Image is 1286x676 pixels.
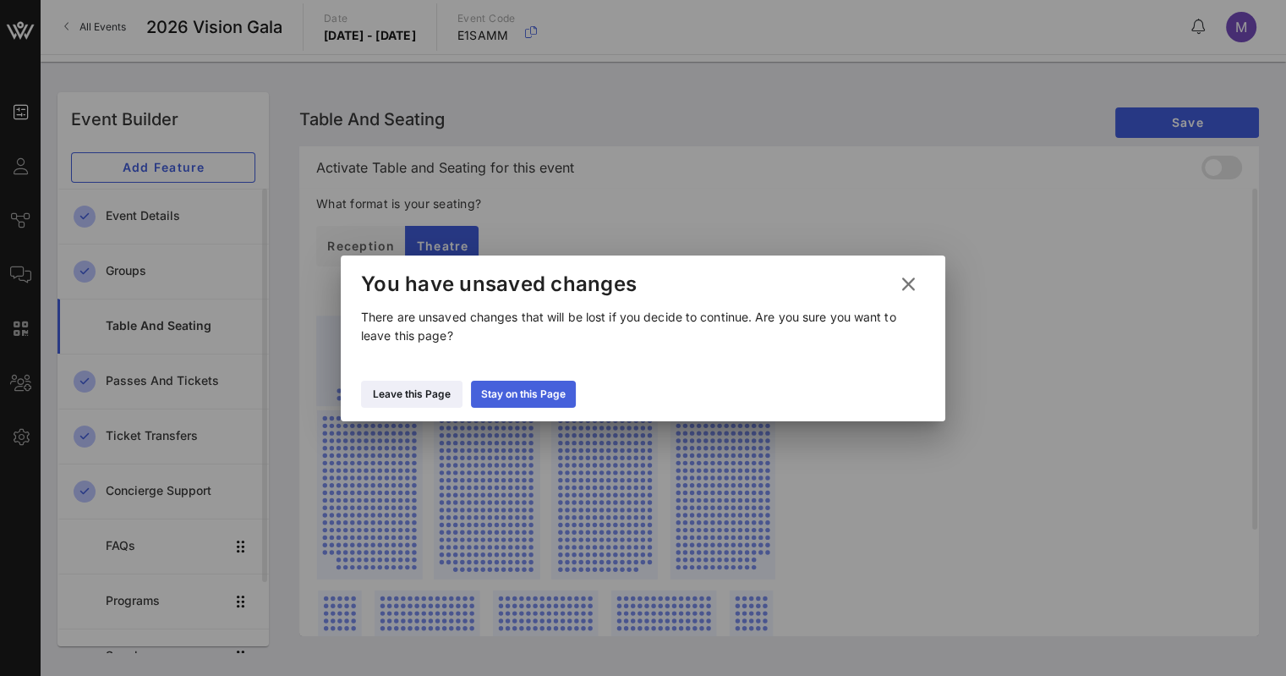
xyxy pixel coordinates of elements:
[471,381,576,408] button: Stay on this Page
[361,308,925,345] p: There are unsaved changes that will be lost if you decide to continue. Are you sure you want to l...
[361,381,462,408] button: Leave this Page
[361,272,637,297] div: You have unsaved changes
[373,386,451,403] div: Leave this Page
[481,386,566,403] div: Stay on this Page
